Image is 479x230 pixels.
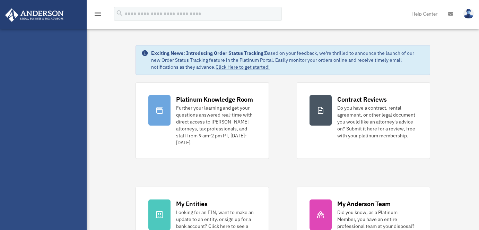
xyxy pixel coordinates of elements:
[176,104,256,146] div: Further your learning and get your questions answered real-time with direct access to [PERSON_NAM...
[176,95,253,104] div: Platinum Knowledge Room
[3,8,66,22] img: Anderson Advisors Platinum Portal
[94,12,102,18] a: menu
[116,9,123,17] i: search
[216,64,270,70] a: Click Here to get started!
[176,199,207,208] div: My Entities
[151,50,265,56] strong: Exciting News: Introducing Order Status Tracking!
[151,50,424,70] div: Based on your feedback, we're thrilled to announce the launch of our new Order Status Tracking fe...
[94,10,102,18] i: menu
[337,199,391,208] div: My Anderson Team
[463,9,474,19] img: User Pic
[337,95,387,104] div: Contract Reviews
[297,82,430,159] a: Contract Reviews Do you have a contract, rental agreement, or other legal document you would like...
[136,82,269,159] a: Platinum Knowledge Room Further your learning and get your questions answered real-time with dire...
[337,104,417,139] div: Do you have a contract, rental agreement, or other legal document you would like an attorney's ad...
